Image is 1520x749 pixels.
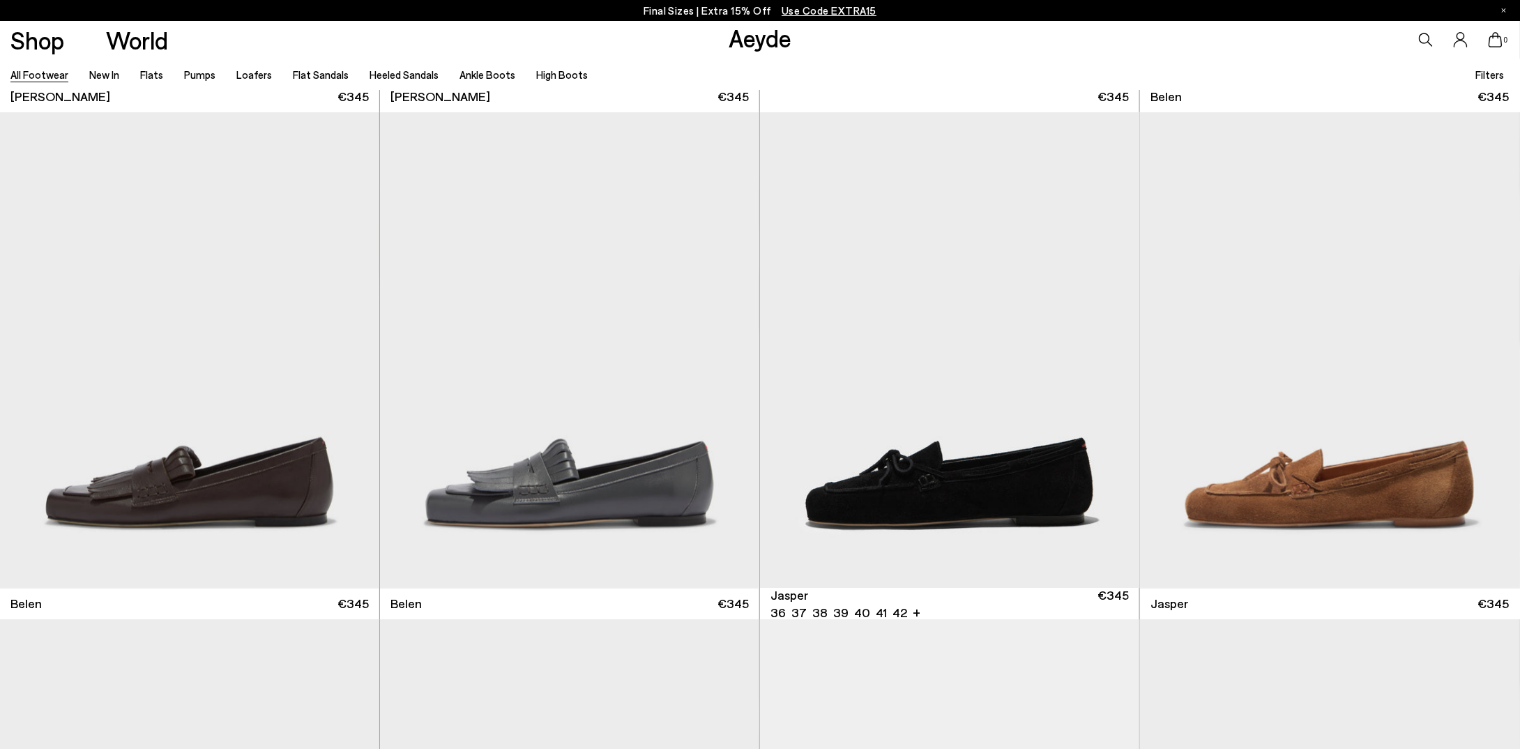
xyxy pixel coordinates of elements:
img: Jasper Moccasin Loafers [760,112,1140,589]
span: €345 [1097,88,1129,105]
li: 41 [876,605,887,622]
a: Aeyde [729,23,791,52]
span: Jasper [1150,596,1188,613]
a: €345 [760,81,1139,112]
span: €345 [717,596,749,613]
span: Belen [10,596,42,613]
a: [PERSON_NAME] €345 [380,81,759,112]
span: Belen [1150,88,1182,105]
span: €345 [1097,587,1129,622]
p: Final Sizes | Extra 15% Off [644,2,877,20]
li: + [913,603,920,622]
a: Pumps [184,68,215,81]
li: 38 [812,605,828,622]
ul: variant [770,605,903,622]
img: Belen Tassel Loafers [380,112,759,589]
span: €345 [717,88,749,105]
a: Shop [10,28,64,52]
a: Loafers [236,68,272,81]
a: Flat Sandals [293,68,349,81]
span: Jasper [770,587,808,605]
span: Filters [1475,68,1504,81]
a: Flats [140,68,163,81]
a: 0 [1489,32,1503,47]
a: New In [89,68,119,81]
a: Belen €345 [380,589,759,620]
span: Belen [390,596,422,613]
li: 36 [770,605,786,622]
span: €345 [1478,88,1510,105]
li: 40 [854,605,870,622]
a: High Boots [537,68,588,81]
img: Jasper Moccasin Loafers [1140,112,1520,589]
a: Jasper 36 37 38 39 40 41 42 + €345 [760,589,1139,620]
a: Belen €345 [1140,81,1520,112]
span: [PERSON_NAME] [10,88,110,105]
li: 42 [892,605,907,622]
div: 1 / 6 [760,112,1140,589]
li: 39 [833,605,849,622]
a: Ankle Boots [460,68,516,81]
span: €345 [1478,596,1510,613]
span: €345 [337,596,369,613]
a: Heeled Sandals [370,68,439,81]
span: €345 [337,88,369,105]
a: All Footwear [10,68,68,81]
span: Navigate to /collections/ss25-final-sizes [782,4,876,17]
a: Jasper €345 [1140,589,1520,620]
li: 37 [791,605,807,622]
span: 0 [1503,36,1510,44]
a: Next slide Previous slide [760,112,1139,589]
span: [PERSON_NAME] [390,88,490,105]
a: World [106,28,168,52]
